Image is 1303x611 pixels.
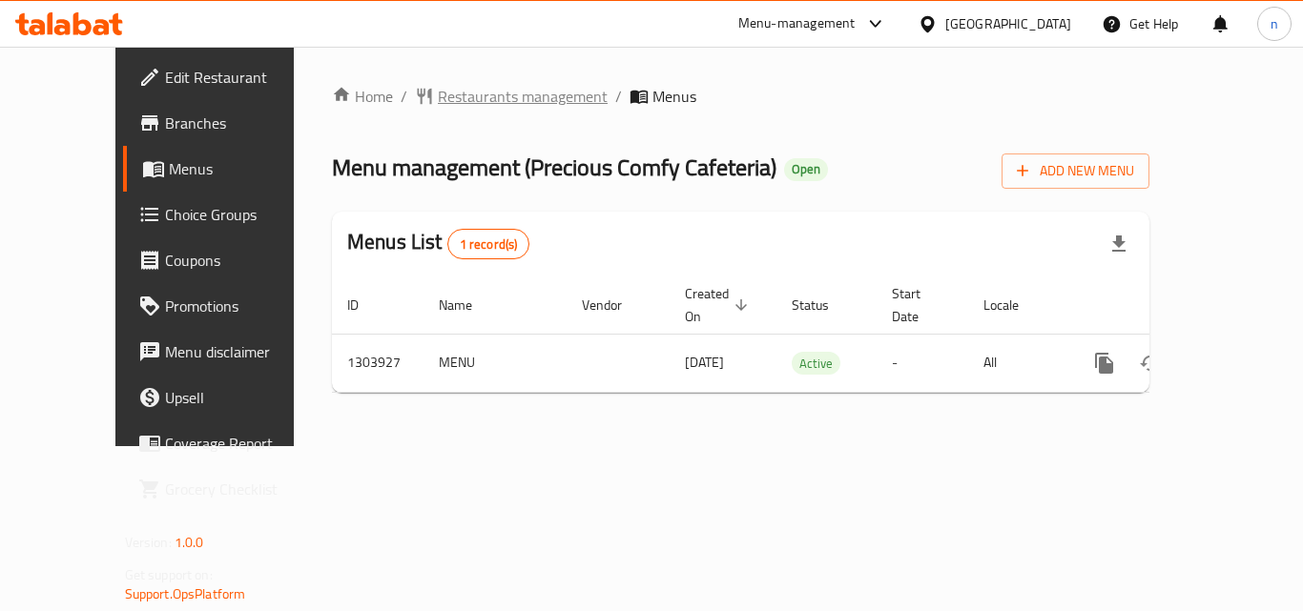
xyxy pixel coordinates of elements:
[332,146,776,189] span: Menu management ( Precious Comfy Cafeteria )
[685,282,754,328] span: Created On
[165,203,318,226] span: Choice Groups
[123,192,333,237] a: Choice Groups
[448,235,529,254] span: 1 record(s)
[1017,159,1134,183] span: Add New Menu
[1082,340,1127,386] button: more
[123,283,333,329] a: Promotions
[347,294,383,316] span: ID
[792,352,840,375] div: Active
[123,466,333,512] a: Grocery Checklist
[175,530,204,555] span: 1.0.0
[347,228,529,259] h2: Menus List
[877,334,968,392] td: -
[738,12,856,35] div: Menu-management
[165,66,318,89] span: Edit Restaurant
[439,294,497,316] span: Name
[169,157,318,180] span: Menus
[784,158,828,181] div: Open
[792,353,840,375] span: Active
[424,334,567,392] td: MENU
[1066,276,1280,335] th: Actions
[165,112,318,134] span: Branches
[165,432,318,455] span: Coverage Report
[792,294,854,316] span: Status
[123,375,333,420] a: Upsell
[401,85,407,108] li: /
[332,85,393,108] a: Home
[1096,221,1142,267] div: Export file
[945,13,1071,34] div: [GEOGRAPHIC_DATA]
[123,329,333,375] a: Menu disclaimer
[438,85,608,108] span: Restaurants management
[332,334,424,392] td: 1303927
[165,340,318,363] span: Menu disclaimer
[123,146,333,192] a: Menus
[165,295,318,317] span: Promotions
[332,276,1280,393] table: enhanced table
[165,249,318,272] span: Coupons
[125,530,172,555] span: Version:
[1271,13,1278,34] span: n
[784,161,828,177] span: Open
[652,85,696,108] span: Menus
[123,237,333,283] a: Coupons
[165,386,318,409] span: Upsell
[125,562,213,587] span: Get support on:
[983,294,1044,316] span: Locale
[332,85,1149,108] nav: breadcrumb
[165,478,318,500] span: Grocery Checklist
[125,581,246,606] a: Support.OpsPlatform
[968,334,1066,392] td: All
[892,282,945,328] span: Start Date
[415,85,608,108] a: Restaurants management
[685,350,724,375] span: [DATE]
[582,294,647,316] span: Vendor
[123,420,333,466] a: Coverage Report
[1002,153,1149,189] button: Add New Menu
[123,100,333,146] a: Branches
[123,54,333,100] a: Edit Restaurant
[615,85,622,108] li: /
[447,229,530,259] div: Total records count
